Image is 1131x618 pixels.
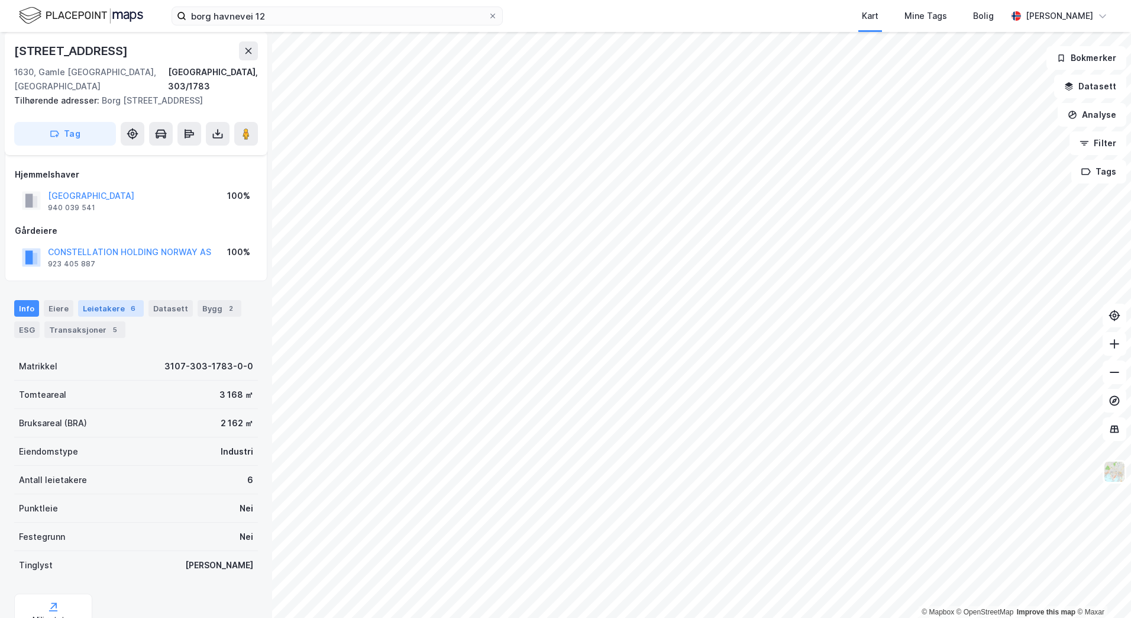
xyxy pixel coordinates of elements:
[19,5,143,26] img: logo.f888ab2527a4732fd821a326f86c7f29.svg
[1071,160,1126,184] button: Tags
[219,388,253,402] div: 3 168 ㎡
[109,324,121,336] div: 5
[1072,561,1131,618] iframe: Chat Widget
[922,608,954,616] a: Mapbox
[227,189,250,203] div: 100%
[221,416,253,430] div: 2 162 ㎡
[48,203,95,213] div: 940 039 541
[240,530,253,544] div: Nei
[185,558,253,572] div: [PERSON_NAME]
[14,122,116,146] button: Tag
[14,300,39,317] div: Info
[164,359,253,374] div: 3107-303-1783-0-0
[14,94,248,108] div: Borg [STREET_ADDRESS]
[186,7,488,25] input: Søk på adresse, matrikkel, gårdeiere, leietakere eller personer
[15,224,257,238] div: Gårdeiere
[1046,46,1126,70] button: Bokmerker
[19,501,58,516] div: Punktleie
[15,168,257,182] div: Hjemmelshaver
[127,302,139,314] div: 6
[148,300,193,317] div: Datasett
[19,558,53,572] div: Tinglyst
[862,9,878,23] div: Kart
[240,501,253,516] div: Nei
[1054,75,1126,98] button: Datasett
[168,65,258,94] div: [GEOGRAPHIC_DATA], 303/1783
[956,608,1014,616] a: OpenStreetMap
[247,473,253,487] div: 6
[19,530,65,544] div: Festegrunn
[14,65,168,94] div: 1630, Gamle [GEOGRAPHIC_DATA], [GEOGRAPHIC_DATA]
[221,445,253,459] div: Industri
[227,245,250,259] div: 100%
[44,300,73,317] div: Eiere
[19,416,87,430] div: Bruksareal (BRA)
[19,359,57,374] div: Matrikkel
[973,9,994,23] div: Bolig
[48,259,95,269] div: 923 405 887
[225,302,237,314] div: 2
[19,445,78,459] div: Eiendomstype
[1058,103,1126,127] button: Analyse
[44,321,125,338] div: Transaksjoner
[14,95,102,105] span: Tilhørende adresser:
[1017,608,1075,616] a: Improve this map
[198,300,241,317] div: Bygg
[1026,9,1093,23] div: [PERSON_NAME]
[904,9,947,23] div: Mine Tags
[19,388,66,402] div: Tomteareal
[1103,461,1126,483] img: Z
[78,300,144,317] div: Leietakere
[14,41,130,60] div: [STREET_ADDRESS]
[14,321,40,338] div: ESG
[19,473,87,487] div: Antall leietakere
[1069,131,1126,155] button: Filter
